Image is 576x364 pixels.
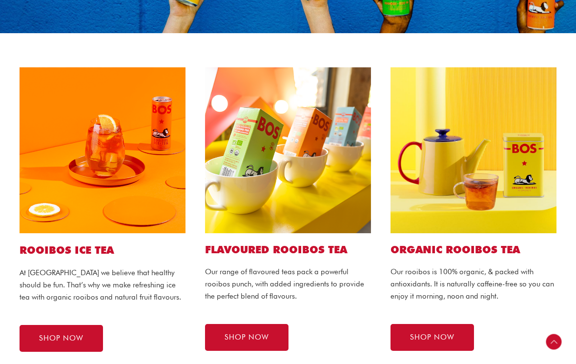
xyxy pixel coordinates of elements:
span: SHOP NOW [39,335,83,342]
a: SHOP NOW [391,324,474,351]
span: SHOP NOW [225,334,269,341]
span: SHOP NOW [410,334,454,341]
p: At [GEOGRAPHIC_DATA] we believe that healthy should be fun. That’s why we make refreshing ice tea... [20,267,185,303]
a: SHOP NOW [205,324,288,351]
h2: Flavoured ROOIBOS TEA [205,243,371,256]
h1: ROOIBOS ICE TEA [20,243,185,257]
h2: Organic ROOIBOS TEA [391,243,556,256]
a: SHOP NOW [20,325,103,352]
p: Our range of flavoured teas pack a powerful rooibos punch, with added ingredients to provide the ... [205,266,371,302]
p: Our rooibos is 100% organic, & packed with antioxidants. It is naturally caffeine-free so you can... [391,266,556,302]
